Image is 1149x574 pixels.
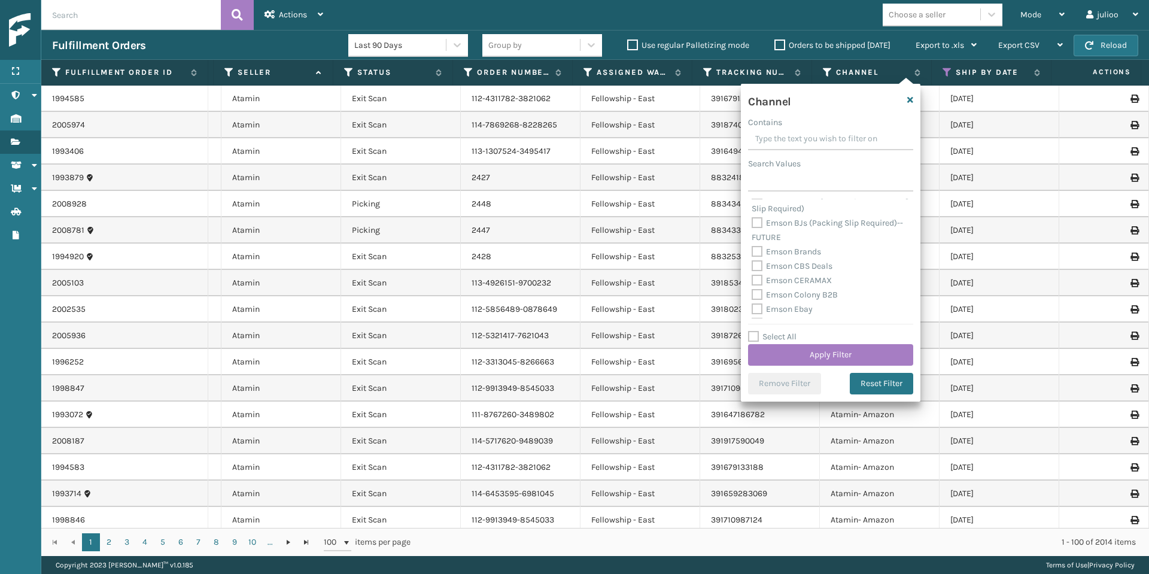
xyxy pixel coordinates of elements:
label: Fulfillment Order Id [65,67,185,78]
td: 114-7869268-8228265 [461,112,580,138]
td: Fellowship - East [580,428,700,454]
a: 883434236942 [711,199,770,209]
i: Print Label [1130,121,1138,129]
i: Print Label [1130,95,1138,103]
a: 2008781 [52,224,84,236]
td: 112-5321417-7621043 [461,323,580,349]
span: Export CSV [998,40,1039,50]
i: Print Label [1130,305,1138,314]
td: [DATE] [940,428,1059,454]
td: Exit Scan [341,481,461,507]
a: 9 [226,533,244,551]
td: Atamin [221,402,341,428]
a: 2008187 [52,435,84,447]
td: [DATE] [940,270,1059,296]
a: 883253895227 [711,251,770,262]
td: [DATE] [940,375,1059,402]
td: Fellowship - East [580,217,700,244]
td: Atamin- Amazon [820,507,940,533]
a: 8 [208,533,226,551]
td: Exit Scan [341,244,461,270]
td: [DATE] [940,323,1059,349]
td: Fellowship - East [580,481,700,507]
td: 2427 [461,165,580,191]
td: [DATE] [940,507,1059,533]
td: Atamin [221,375,341,402]
h3: Fulfillment Orders [52,38,145,53]
a: 2005974 [52,119,85,131]
td: 112-4311782-3821062 [461,86,580,112]
td: [DATE] [940,296,1059,323]
td: Fellowship - East [580,86,700,112]
td: Fellowship - East [580,112,700,138]
i: Print Label [1130,384,1138,393]
td: [DATE] [940,217,1059,244]
label: Emson Ebay [752,304,813,314]
a: Privacy Policy [1089,561,1135,569]
button: Apply Filter [748,344,913,366]
span: Export to .xls [916,40,964,50]
a: 391647186782 [711,409,765,420]
td: Exit Scan [341,428,461,454]
a: 883433319122 [711,225,766,235]
td: Fellowship - East [580,323,700,349]
td: Exit Scan [341,165,461,191]
a: Go to the last page [297,533,315,551]
a: 2 [100,533,118,551]
span: Go to the next page [284,537,293,547]
td: Exit Scan [341,323,461,349]
td: Picking [341,191,461,217]
a: 2002535 [52,303,86,315]
td: Fellowship - East [580,349,700,375]
a: 391710988657 [711,383,765,393]
input: Type the text you wish to filter on [748,129,913,150]
td: 2448 [461,191,580,217]
td: Exit Scan [341,375,461,402]
td: 112-3313045-8266663 [461,349,580,375]
label: Contains [748,116,782,129]
button: Reload [1074,35,1138,56]
td: 112-5856489-0878649 [461,296,580,323]
td: Atamin- Amazon [820,454,940,481]
td: [DATE] [940,481,1059,507]
td: Fellowship - East [580,244,700,270]
label: Status [357,67,430,78]
a: 391659283069 [711,488,767,499]
a: 2005936 [52,330,86,342]
img: logo [9,13,117,47]
td: Atamin [221,138,341,165]
label: Emson CERAMAX [752,275,832,286]
td: Atamin- Amazon [820,481,940,507]
a: 391649466141 [711,146,763,156]
i: Print Label [1130,174,1138,182]
td: Exit Scan [341,454,461,481]
div: Choose a seller [889,8,946,21]
a: 1994583 [52,461,84,473]
a: 2008928 [52,198,87,210]
td: Exit Scan [341,402,461,428]
td: Atamin [221,165,341,191]
label: Emson BJs (Packing Slip Required)--FUTURE [752,218,903,242]
a: 1993072 [52,409,83,421]
a: 391679133188 [711,462,764,472]
i: Print Label [1130,279,1138,287]
td: 114-5717620-9489039 [461,428,580,454]
a: 391874003120 [711,120,765,130]
td: Exit Scan [341,270,461,296]
a: 1993879 [52,172,84,184]
label: Ship By Date [956,67,1028,78]
td: [DATE] [940,454,1059,481]
td: Exit Scan [341,86,461,112]
td: Exit Scan [341,349,461,375]
td: Exit Scan [341,507,461,533]
div: | [1046,556,1135,574]
td: Fellowship - East [580,191,700,217]
label: Channel [836,67,908,78]
a: 2005103 [52,277,84,289]
a: 1998847 [52,382,84,394]
div: Last 90 Days [354,39,447,51]
td: Atamin [221,481,341,507]
td: Fellowship - East [580,454,700,481]
label: Seller [238,67,310,78]
td: Picking [341,217,461,244]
